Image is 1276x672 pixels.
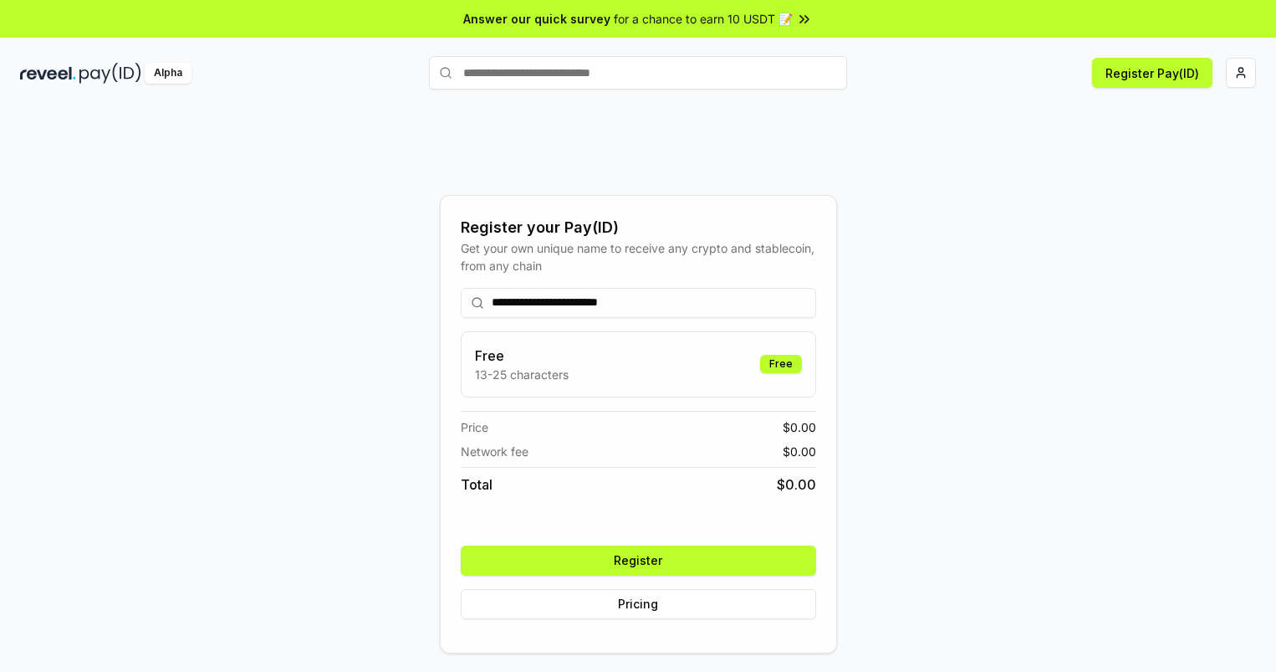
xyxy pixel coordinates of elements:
[461,589,816,619] button: Pricing
[760,355,802,373] div: Free
[461,475,493,495] span: Total
[79,63,141,84] img: pay_id
[461,216,816,239] div: Register your Pay(ID)
[475,346,569,366] h3: Free
[145,63,191,84] div: Alpha
[1092,58,1212,88] button: Register Pay(ID)
[783,443,816,460] span: $ 0.00
[461,239,816,274] div: Get your own unique name to receive any crypto and stablecoin, from any chain
[777,475,816,495] span: $ 0.00
[783,418,816,436] span: $ 0.00
[20,63,76,84] img: reveel_dark
[475,366,569,383] p: 13-25 characters
[614,10,793,28] span: for a chance to earn 10 USDT 📝
[463,10,610,28] span: Answer our quick survey
[461,546,816,576] button: Register
[461,443,528,460] span: Network fee
[461,418,488,436] span: Price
